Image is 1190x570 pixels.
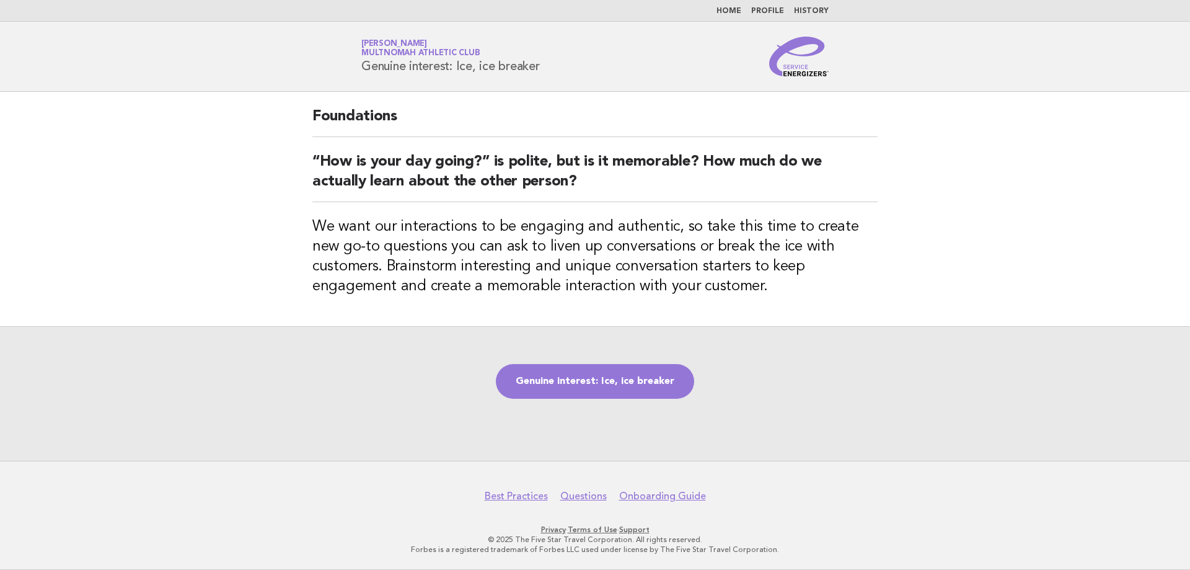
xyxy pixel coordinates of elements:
a: Genuine interest: Ice, ice breaker [496,364,694,399]
a: Privacy [541,525,566,534]
a: Support [619,525,650,534]
a: Questions [560,490,607,502]
p: Forbes is a registered trademark of Forbes LLC used under license by The Five Star Travel Corpora... [216,545,974,554]
p: © 2025 The Five Star Travel Corporation. All rights reserved. [216,535,974,545]
p: · · [216,525,974,535]
a: History [794,7,829,15]
a: [PERSON_NAME]Multnomah Athletic Club [361,40,480,57]
a: Onboarding Guide [619,490,706,502]
h2: “How is your day going?” is polite, but is it memorable? How much do we actually learn about the ... [312,152,878,202]
h2: Foundations [312,107,878,137]
img: Service Energizers [769,37,829,76]
span: Multnomah Athletic Club [361,50,480,58]
h1: Genuine interest: Ice, ice breaker [361,40,540,73]
a: Home [716,7,741,15]
a: Terms of Use [568,525,617,534]
a: Best Practices [485,490,548,502]
h3: We want our interactions to be engaging and authentic, so take this time to create new go-to ques... [312,217,878,296]
a: Profile [751,7,784,15]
